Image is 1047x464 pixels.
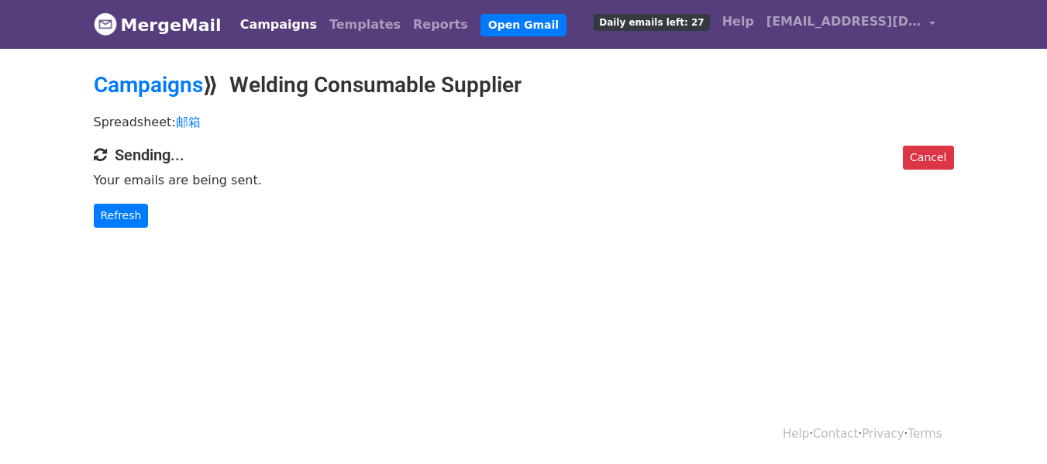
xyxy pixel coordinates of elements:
[94,12,117,36] img: MergeMail logo
[94,172,954,188] p: Your emails are being sent.
[94,146,954,164] h4: Sending...
[94,204,149,228] a: Refresh
[760,6,942,43] a: [EMAIL_ADDRESS][DOMAIN_NAME]
[813,427,858,441] a: Contact
[766,12,921,31] span: [EMAIL_ADDRESS][DOMAIN_NAME]
[94,114,954,130] p: Spreadsheet:
[862,427,904,441] a: Privacy
[94,72,954,98] h2: ⟫ Welding Consumable Supplier
[716,6,760,37] a: Help
[594,14,709,31] span: Daily emails left: 27
[407,9,474,40] a: Reports
[908,427,942,441] a: Terms
[480,14,567,36] a: Open Gmail
[234,9,323,40] a: Campaigns
[94,72,203,98] a: Campaigns
[94,9,222,41] a: MergeMail
[903,146,953,170] a: Cancel
[323,9,407,40] a: Templates
[783,427,809,441] a: Help
[587,6,715,37] a: Daily emails left: 27
[176,115,201,129] a: 邮箱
